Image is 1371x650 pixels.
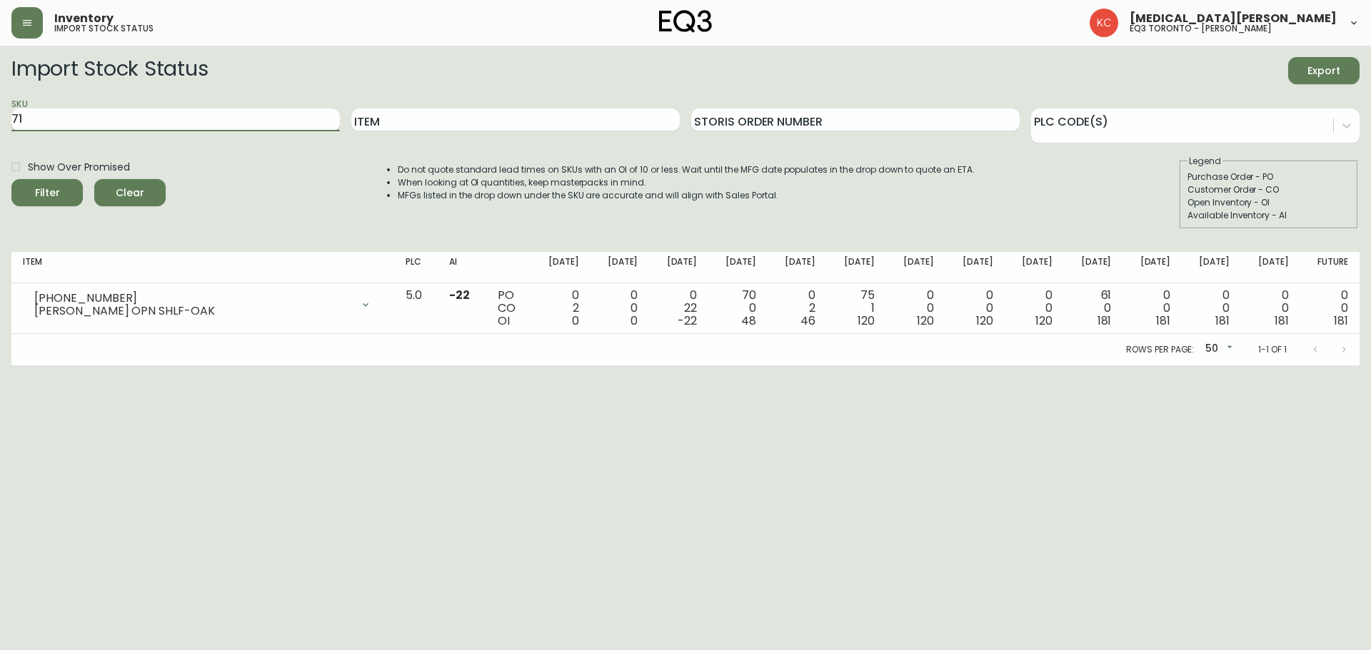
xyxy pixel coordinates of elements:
div: Open Inventory - OI [1187,196,1350,209]
div: 50 [1200,337,1235,361]
div: As shown [144,97,177,110]
span: Export [1300,62,1348,80]
input: price excluding $ [184,93,236,110]
span: OI [498,313,510,329]
th: [DATE] [591,252,650,283]
h5: import stock status [54,24,154,33]
button: Export [1288,57,1360,84]
span: 181 [1215,313,1230,329]
div: Eames® Lounge Chair and Ottoman [30,21,236,47]
div: Filter [35,184,60,202]
span: 46 [800,313,815,329]
th: [DATE] [886,252,945,283]
th: AI [438,252,486,283]
th: Future [1300,252,1360,283]
p: Rows per page: [1126,343,1194,356]
button: Clear [94,179,166,206]
div: 0 0 [1134,289,1170,327]
div: 75 1 [838,289,875,327]
button: Filter [11,179,83,206]
h2: Import Stock Status [11,57,208,84]
th: [DATE] [945,252,1005,283]
div: Customer Order - CO [1187,183,1350,196]
th: [DATE] [531,252,591,283]
span: 120 [1035,313,1053,329]
div: [PHONE_NUMBER][PERSON_NAME] OPN SHLF-OAK [23,289,383,320]
div: PO CO [498,289,520,327]
div: 0 0 [898,289,934,327]
span: Inventory [54,13,114,24]
span: 181 [1156,313,1170,329]
div: 0 0 [1193,289,1230,327]
span: 181 [1275,313,1289,329]
th: [DATE] [1064,252,1123,283]
th: [DATE] [1241,252,1300,283]
div: 0 2 [779,289,815,327]
span: 0 [572,313,579,329]
div: 0 22 [661,289,697,327]
span: Clear [106,184,154,202]
div: 0 0 [1016,289,1053,327]
li: MFGs listed in the drop down under the SKU are accurate and will align with Sales Portal. [398,189,975,202]
th: [DATE] [1182,252,1241,283]
span: Show Over Promised [28,160,130,175]
span: -22 [449,287,470,303]
span: 120 [858,313,875,329]
div: An iconic [PERSON_NAME] staple of mid-century design pairing soft leather and moulded wood. Authe... [30,47,236,93]
img: 6487344ffbf0e7f3b216948508909409 [1090,9,1118,37]
h5: eq3 toronto - [PERSON_NAME] [1130,24,1272,33]
span: 181 [1098,313,1112,329]
div: 0 2 [543,289,579,327]
span: 0 [631,313,638,329]
th: Item [11,252,394,283]
div: 61 0 [1075,289,1112,327]
th: [DATE] [649,252,708,283]
th: [DATE] [768,252,827,283]
div: 0 0 [1252,289,1289,327]
p: 1-1 of 1 [1258,343,1287,356]
div: [PHONE_NUMBER] [34,292,351,305]
div: 70 0 [720,289,756,327]
span: 120 [917,313,934,329]
div: 0 0 [957,289,993,327]
div: 0 0 [1312,289,1348,327]
div: $8,371 [91,97,130,110]
li: Do not quote standard lead times on SKUs with an OI of 10 or less. Wait until the MFG date popula... [398,163,975,176]
th: [DATE] [1005,252,1064,283]
span: 48 [741,313,756,329]
legend: Legend [1187,155,1222,168]
span: 181 [1334,313,1348,329]
div: [PERSON_NAME] OPN SHLF-OAK [34,305,351,318]
th: [DATE] [827,252,886,283]
th: PLC [394,252,438,283]
td: 5.0 [394,283,438,334]
li: When looking at OI quantities, keep masterpacks in mind. [398,176,975,189]
span: -22 [678,313,697,329]
th: [DATE] [708,252,768,283]
div: From [66,97,84,110]
div: Available Inventory - AI [1187,209,1350,222]
span: [MEDICAL_DATA][PERSON_NAME] [1130,13,1337,24]
th: [DATE] [1123,252,1182,283]
div: Purchase Order - PO [1187,171,1350,183]
img: logo [659,10,712,33]
div: 0 0 [602,289,638,327]
span: 120 [976,313,993,329]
